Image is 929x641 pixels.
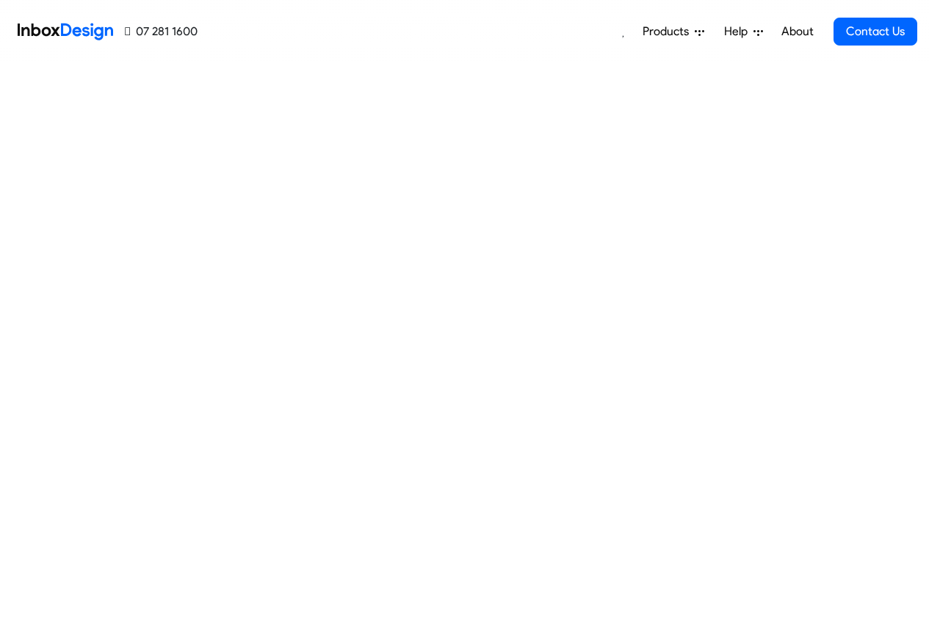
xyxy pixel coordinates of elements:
span: Help [724,23,753,40]
a: Contact Us [834,18,917,46]
span: Products [643,23,695,40]
a: Products [637,17,710,46]
a: Help [718,17,769,46]
a: About [777,17,817,46]
a: 07 281 1600 [125,23,198,40]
